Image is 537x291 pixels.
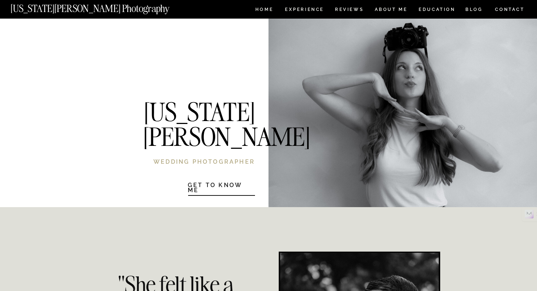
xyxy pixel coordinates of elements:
[335,7,362,13] a: REVIEWS
[418,7,456,13] a: EDUCATION
[144,159,255,168] h1: Wedding Photographer
[374,7,408,13] a: ABOUT ME
[143,100,255,157] h1: [US_STATE][PERSON_NAME]
[285,7,323,13] a: Experience
[188,183,255,191] a: Get to know Me
[11,4,194,10] a: [US_STATE][PERSON_NAME] Photography
[254,7,275,13] a: HOME
[465,7,483,13] a: BLOG
[495,5,525,13] a: CONTACT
